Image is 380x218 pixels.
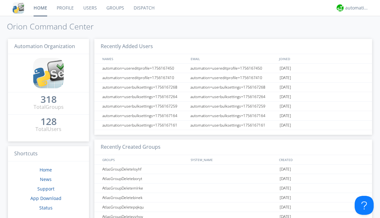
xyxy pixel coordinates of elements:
[37,186,54,192] a: Support
[101,111,188,120] div: automation+userbulksettings+1756167164
[189,102,278,111] div: automation+userbulksettings+1756167259
[189,155,277,164] div: SYSTEM_NAME
[94,64,372,73] a: automation+usereditprofile+1756167450automation+usereditprofile+1756167450[DATE]
[101,193,188,202] div: AtlasGroupDeletebinek
[189,111,278,120] div: automation+userbulksettings+1756167164
[14,43,75,50] span: Automation Organization
[101,165,188,174] div: AtlasGroupDeleteloyhf
[13,2,24,14] img: cddb5a64eb264b2086981ab96f4c1ba7
[189,92,278,101] div: automation+userbulksettings+1756167264
[345,5,369,11] div: automation+atlas
[189,121,278,130] div: automation+userbulksettings+1756167161
[94,140,372,155] h3: Recently Created Groups
[8,146,89,162] h3: Shortcuts
[189,64,278,73] div: automation+usereditprofile+1756167450
[280,111,291,121] span: [DATE]
[280,202,291,212] span: [DATE]
[30,195,61,201] a: App Download
[94,73,372,83] a: automation+usereditprofile+1756167410automation+usereditprofile+1756167410[DATE]
[41,96,57,103] div: 318
[94,102,372,111] a: automation+userbulksettings+1756167259automation+userbulksettings+1756167259[DATE]
[101,102,188,111] div: automation+userbulksettings+1756167259
[355,196,374,215] iframe: Toggle Customer Support
[41,118,57,125] div: 128
[189,54,277,63] div: EMAIL
[189,73,278,82] div: automation+usereditprofile+1756167410
[101,174,188,183] div: AtlasGroupDeleteboryt
[101,54,187,63] div: NAMES
[280,73,291,83] span: [DATE]
[94,174,372,184] a: AtlasGroupDeleteboryt[DATE]
[101,184,188,193] div: AtlasGroupDeletemlrke
[101,64,188,73] div: automation+usereditprofile+1756167450
[34,103,64,111] div: Total Groups
[280,184,291,193] span: [DATE]
[280,121,291,130] span: [DATE]
[277,155,366,164] div: CREATED
[280,102,291,111] span: [DATE]
[39,205,53,211] a: Status
[280,83,291,92] span: [DATE]
[94,111,372,121] a: automation+userbulksettings+1756167164automation+userbulksettings+1756167164[DATE]
[101,92,188,101] div: automation+userbulksettings+1756167264
[101,155,187,164] div: GROUPS
[33,58,64,88] img: cddb5a64eb264b2086981ab96f4c1ba7
[41,96,57,103] a: 318
[101,73,188,82] div: automation+usereditprofile+1756167410
[94,193,372,202] a: AtlasGroupDeletebinek[DATE]
[94,92,372,102] a: automation+userbulksettings+1756167264automation+userbulksettings+1756167264[DATE]
[101,83,188,92] div: automation+userbulksettings+1756167268
[94,83,372,92] a: automation+userbulksettings+1756167268automation+userbulksettings+1756167268[DATE]
[280,92,291,102] span: [DATE]
[101,121,188,130] div: automation+userbulksettings+1756167161
[189,83,278,92] div: automation+userbulksettings+1756167268
[280,165,291,174] span: [DATE]
[280,174,291,184] span: [DATE]
[40,167,52,173] a: Home
[94,121,372,130] a: automation+userbulksettings+1756167161automation+userbulksettings+1756167161[DATE]
[280,64,291,73] span: [DATE]
[337,4,344,11] img: d2d01cd9b4174d08988066c6d424eccd
[94,165,372,174] a: AtlasGroupDeleteloyhf[DATE]
[41,118,57,126] a: 128
[94,39,372,54] h3: Recently Added Users
[101,202,188,212] div: AtlasGroupDeletepqkqu
[40,176,52,182] a: News
[94,202,372,212] a: AtlasGroupDeletepqkqu[DATE]
[277,54,366,63] div: JOINED
[280,193,291,202] span: [DATE]
[94,184,372,193] a: AtlasGroupDeletemlrke[DATE]
[35,126,61,133] div: Total Users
